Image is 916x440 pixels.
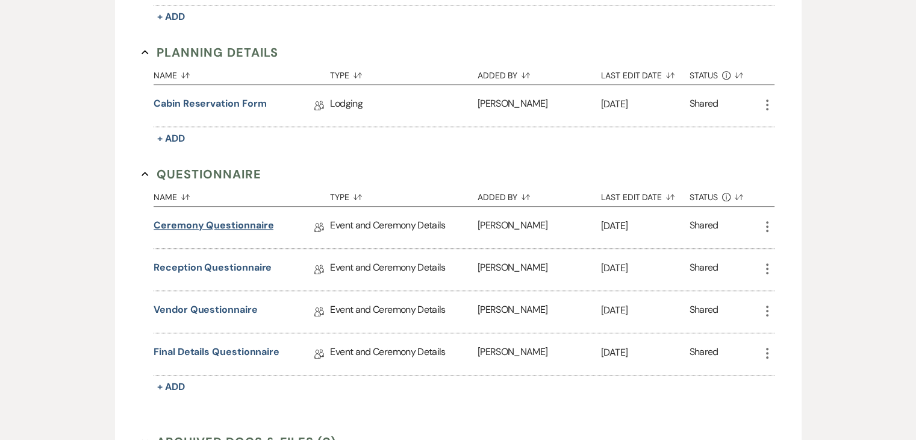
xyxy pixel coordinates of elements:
div: Shared [690,260,718,279]
div: [PERSON_NAME] [478,291,601,333]
div: Lodging [330,85,477,127]
button: Last Edit Date [601,183,690,206]
button: Last Edit Date [601,61,690,84]
a: Cabin Reservation Form [154,96,266,115]
div: Shared [690,96,718,115]
div: Shared [690,303,718,321]
button: Added By [478,183,601,206]
span: Status [690,71,718,80]
button: Added By [478,61,601,84]
div: [PERSON_NAME] [478,207,601,248]
p: [DATE] [601,345,690,360]
button: + Add [154,130,188,147]
div: [PERSON_NAME] [478,333,601,375]
div: Shared [690,218,718,237]
div: [PERSON_NAME] [478,249,601,291]
button: Type [330,61,477,84]
button: Planning Details [142,43,278,61]
div: [PERSON_NAME] [478,85,601,127]
div: Shared [690,345,718,363]
button: Name [154,183,330,206]
button: + Add [154,379,188,395]
button: + Add [154,8,188,25]
div: Event and Ceremony Details [330,291,477,333]
span: + Add [157,380,185,393]
p: [DATE] [601,96,690,112]
p: [DATE] [601,303,690,318]
button: Status [690,61,760,84]
button: Type [330,183,477,206]
span: Status [690,193,718,201]
div: Event and Ceremony Details [330,333,477,375]
div: Event and Ceremony Details [330,207,477,248]
p: [DATE] [601,260,690,276]
button: Name [154,61,330,84]
button: Questionnaire [142,165,261,183]
div: Event and Ceremony Details [330,249,477,291]
a: Final Details Questionnaire [154,345,279,363]
span: + Add [157,132,185,145]
button: Status [690,183,760,206]
a: Vendor Questionnaire [154,303,257,321]
a: Ceremony Questionnaire [154,218,273,237]
span: + Add [157,10,185,23]
p: [DATE] [601,218,690,234]
a: Reception Questionnaire [154,260,272,279]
